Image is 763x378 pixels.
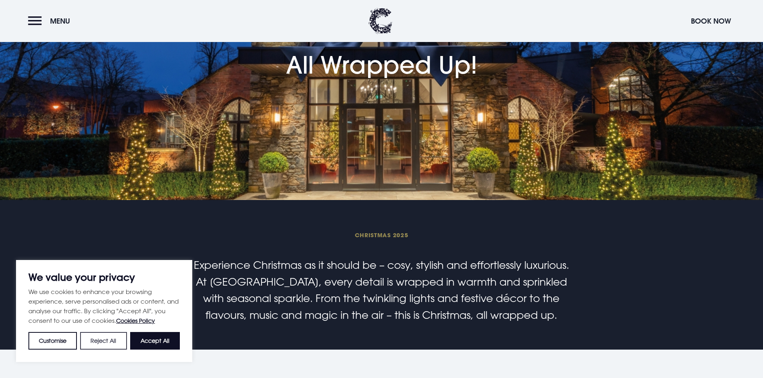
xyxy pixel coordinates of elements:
[286,5,477,79] h1: All Wrapped Up!
[28,287,180,326] p: We use cookies to enhance your browsing experience, serve personalised ads or content, and analys...
[191,231,572,239] span: Christmas 2025
[687,12,735,30] button: Book Now
[191,257,572,323] p: Experience Christmas as it should be – cosy, stylish and effortlessly luxurious. At [GEOGRAPHIC_D...
[368,8,393,34] img: Clandeboye Lodge
[28,12,74,30] button: Menu
[28,272,180,282] p: We value your privacy
[130,332,180,350] button: Accept All
[16,260,192,362] div: We value your privacy
[80,332,127,350] button: Reject All
[50,16,70,26] span: Menu
[28,332,77,350] button: Customise
[116,317,155,324] a: Cookies Policy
